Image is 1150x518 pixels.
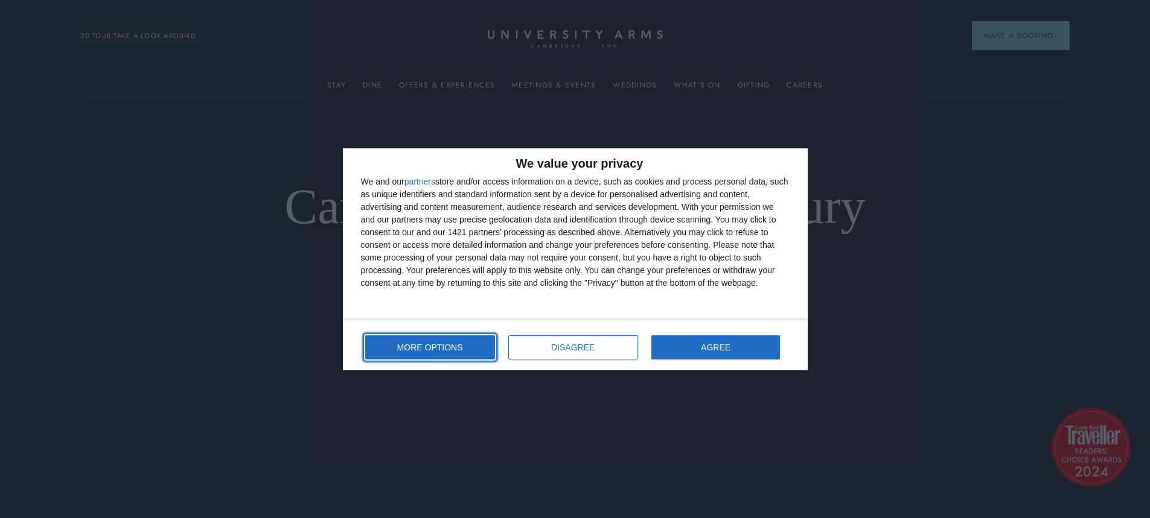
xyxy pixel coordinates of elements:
[508,335,638,359] button: DISAGREE
[651,335,781,359] button: AGREE
[701,343,730,352] span: AGREE
[361,157,790,169] h2: We value your privacy
[397,343,463,352] span: MORE OPTIONS
[551,343,595,352] span: DISAGREE
[404,177,435,186] button: partners
[343,148,808,370] div: qc-cmp2-ui
[365,335,495,359] button: MORE OPTIONS
[361,175,790,289] div: We and our store and/or access information on a device, such as cookies and process personal data...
